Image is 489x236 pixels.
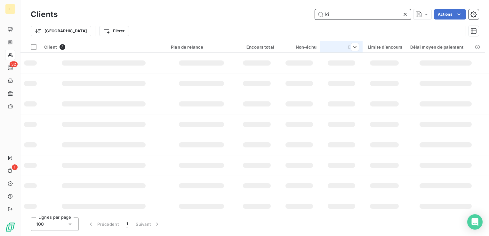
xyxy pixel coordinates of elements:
[31,9,58,20] h3: Clients
[410,44,481,50] div: Délai moyen de paiement
[123,217,132,231] button: 1
[315,9,411,20] input: Rechercher
[12,164,18,170] span: 1
[99,26,129,36] button: Filtrer
[240,44,274,50] div: Encours total
[324,44,359,50] div: Échu
[10,61,18,67] span: 32
[126,221,128,227] span: 1
[31,26,91,36] button: [GEOGRAPHIC_DATA]
[60,44,65,50] span: 3
[467,214,483,230] div: Open Intercom Messenger
[44,44,57,50] span: Client
[132,217,164,231] button: Suivant
[5,4,15,14] div: L.
[84,217,123,231] button: Précédent
[366,44,403,50] div: Limite d’encours
[282,44,317,50] div: Non-échu
[36,221,44,227] span: 100
[171,44,232,50] div: Plan de relance
[5,63,15,73] a: 32
[5,222,15,232] img: Logo LeanPay
[434,9,466,20] button: Actions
